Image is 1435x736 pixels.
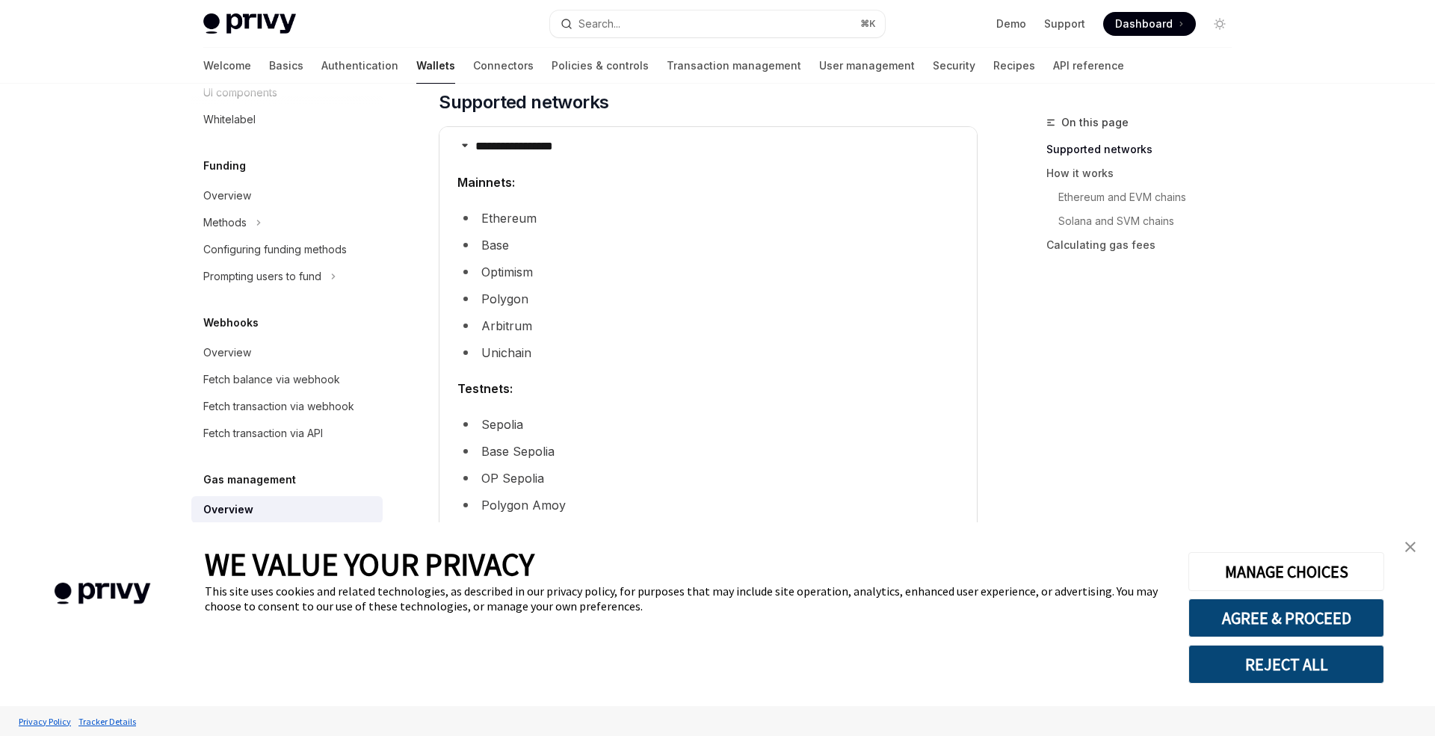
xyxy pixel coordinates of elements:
li: Base [457,235,959,256]
span: On this page [1061,114,1129,132]
a: Security [933,48,975,84]
div: Whitelabel [203,111,256,129]
li: Sepolia [457,414,959,435]
a: Support [1044,16,1085,31]
li: Optimism [457,262,959,282]
img: company logo [22,561,182,626]
div: Overview [203,187,251,205]
div: Configuring funding methods [203,241,347,259]
div: Fetch balance via webhook [203,371,340,389]
li: Base Sepolia [457,441,959,462]
a: Tracker Details [75,708,140,735]
button: MANAGE CHOICES [1188,552,1384,591]
h5: Funding [203,157,246,175]
h5: Gas management [203,471,296,489]
a: Authentication [321,48,398,84]
li: Polygon Amoy [457,495,959,516]
a: Welcome [203,48,251,84]
a: Calculating gas fees [1046,233,1244,257]
a: Supported networks [1046,137,1244,161]
li: Unichain [457,342,959,363]
div: Prompting users to fund [203,268,321,285]
a: Overview [191,496,383,523]
li: Ethereum [457,208,959,229]
li: OP Sepolia [457,468,959,489]
button: Open search [550,10,885,37]
a: Overview [191,339,383,366]
a: Solana and SVM chains [1046,209,1244,233]
li: Polygon [457,288,959,309]
div: Fetch transaction via API [203,424,323,442]
a: Fetch transaction via webhook [191,393,383,420]
a: Demo [996,16,1026,31]
a: How it works [1046,161,1244,185]
li: Arbitrum [457,315,959,336]
a: Recipes [993,48,1035,84]
a: Wallets [416,48,455,84]
strong: Testnets: [457,381,513,396]
a: Fetch balance via webhook [191,366,383,393]
div: Search... [578,15,620,33]
a: Basics [269,48,303,84]
div: Overview [203,501,253,519]
div: Fetch transaction via webhook [203,398,354,415]
button: AGREE & PROCEED [1188,599,1384,637]
a: Dashboard [1103,12,1196,36]
a: Configuring funding methods [191,236,383,263]
span: ⌘ K [860,18,876,30]
button: REJECT ALL [1188,645,1384,684]
button: Toggle dark mode [1208,12,1232,36]
a: Fetch transaction via API [191,420,383,447]
img: close banner [1405,542,1416,552]
img: light logo [203,13,296,34]
a: Privacy Policy [15,708,75,735]
a: close banner [1395,532,1425,562]
a: Whitelabel [191,106,383,133]
li: Arbitrum Sepolia [457,522,959,542]
a: User management [819,48,915,84]
a: Transaction management [667,48,801,84]
div: Overview [203,344,251,362]
h5: Webhooks [203,314,259,332]
div: This site uses cookies and related technologies, as described in our privacy policy, for purposes... [205,584,1166,613]
a: Ethereum and EVM chains [1046,185,1244,209]
a: Overview [191,182,383,209]
div: Methods [203,214,247,232]
a: API reference [1053,48,1124,84]
a: Policies & controls [552,48,649,84]
button: Toggle Methods section [191,209,383,236]
button: Toggle Prompting users to fund section [191,263,383,290]
span: Dashboard [1115,16,1173,31]
span: Supported networks [439,90,608,114]
strong: Mainnets: [457,175,515,190]
span: WE VALUE YOUR PRIVACY [205,545,534,584]
a: Connectors [473,48,534,84]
